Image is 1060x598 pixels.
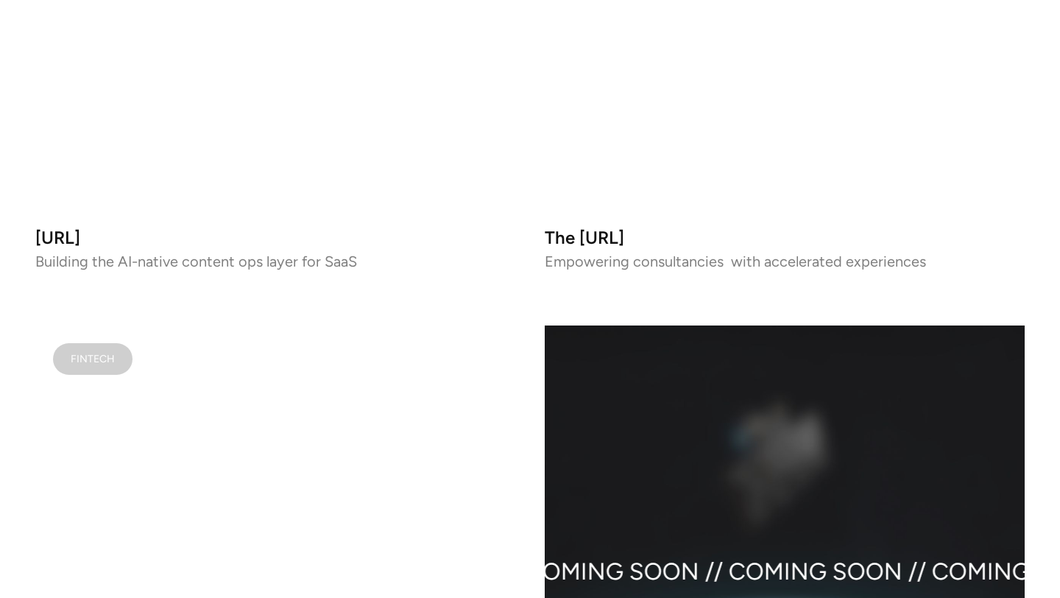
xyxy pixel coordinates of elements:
p: Building the AI-native content ops layer for SaaS [35,256,515,267]
p: Empowering consultancies with accelerated experiences [545,256,1025,267]
h3: The [URL] [545,232,1025,245]
h3: [URL] [35,232,515,245]
div: FINTECH [71,355,115,362]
